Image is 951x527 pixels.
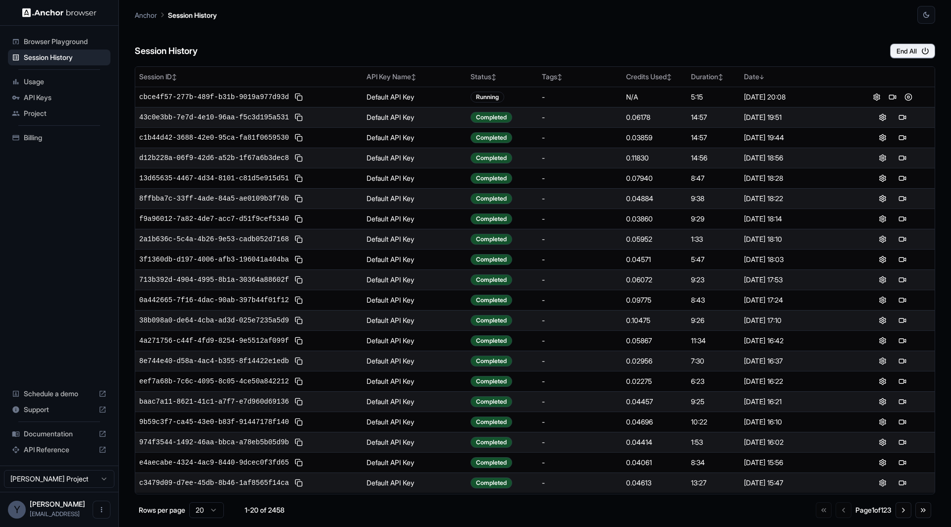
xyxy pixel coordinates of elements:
div: - [542,417,618,427]
div: [DATE] 16:10 [744,417,846,427]
span: Project [24,108,106,118]
div: 5:47 [691,255,736,264]
span: Schedule a demo [24,389,95,399]
div: 0.04457 [626,397,683,407]
div: 0.04061 [626,458,683,468]
div: Documentation [8,426,110,442]
div: 0.07940 [626,173,683,183]
div: Completed [471,356,512,367]
span: 974f3544-1492-46aa-bbca-a78eb5b05d9b [139,437,289,447]
td: Default API Key [363,127,467,148]
div: Completed [471,254,512,265]
div: 7:30 [691,356,736,366]
div: 0.03859 [626,133,683,143]
div: 6:23 [691,376,736,386]
div: - [542,153,618,163]
div: Completed [471,376,512,387]
div: 9:29 [691,214,736,224]
div: N/A [626,92,683,102]
div: [DATE] 16:37 [744,356,846,366]
td: Default API Key [363,412,467,432]
td: Default API Key [363,148,467,168]
div: 11:34 [691,336,736,346]
div: 0.05867 [626,336,683,346]
td: Default API Key [363,168,467,188]
div: - [542,275,618,285]
span: d12b228a-06f9-42d6-a52b-1f67a6b3dec8 [139,153,289,163]
td: Default API Key [363,310,467,330]
div: [DATE] 15:47 [744,478,846,488]
div: Completed [471,193,512,204]
span: f9a96012-7a82-4de7-acc7-d51f9cef5340 [139,214,289,224]
div: 14:57 [691,112,736,122]
div: [DATE] 17:24 [744,295,846,305]
div: - [542,478,618,488]
div: Page 1 of 123 [855,505,892,515]
div: 8:34 [691,458,736,468]
div: [DATE] 20:08 [744,92,846,102]
div: Duration [691,72,736,82]
div: - [542,458,618,468]
td: Default API Key [363,249,467,269]
span: e4aecabe-4324-4ac9-8440-9dcec0f3fd65 [139,458,289,468]
div: Session History [8,50,110,65]
div: Completed [471,437,512,448]
td: Default API Key [363,229,467,249]
div: 0.02956 [626,356,683,366]
span: 2a1b636c-5c4a-4b26-9e53-cadb052d7168 [139,234,289,244]
td: Default API Key [363,290,467,310]
span: 0a442665-7f16-4dac-90ab-397b44f01f12 [139,295,289,305]
td: Default API Key [363,87,467,107]
span: 9b59c3f7-ca45-43e0-b83f-91447178f140 [139,417,289,427]
div: [DATE] 16:02 [744,437,846,447]
div: Completed [471,132,512,143]
div: - [542,214,618,224]
span: ↕ [491,73,496,81]
div: Completed [471,335,512,346]
div: - [542,316,618,325]
span: 13d65635-4467-4d34-8101-c81d5e915d51 [139,173,289,183]
div: Credits Used [626,72,683,82]
div: 1-20 of 2458 [240,505,289,515]
div: Running [471,92,504,103]
span: ↕ [172,73,177,81]
span: 43c0e3bb-7e7d-4e10-96aa-f5c3d195a531 [139,112,289,122]
div: [DATE] 16:21 [744,397,846,407]
div: [DATE] 19:51 [744,112,846,122]
div: - [542,92,618,102]
div: Project [8,105,110,121]
span: ↕ [718,73,723,81]
div: Date [744,72,846,82]
nav: breadcrumb [135,9,217,20]
span: Support [24,405,95,415]
div: 9:23 [691,275,736,285]
h6: Session History [135,44,198,58]
span: Browser Playground [24,37,106,47]
div: 9:25 [691,397,736,407]
span: c3479d09-d7ee-45db-8b46-1af8565f14ca [139,478,289,488]
div: - [542,295,618,305]
p: Anchor [135,10,157,20]
div: 14:57 [691,133,736,143]
div: Usage [8,74,110,90]
span: c1b44d42-3688-42e0-95ca-fa81f0659530 [139,133,289,143]
span: 4a271756-c44f-4fd9-8254-9e5512af099f [139,336,289,346]
div: 9:38 [691,194,736,204]
span: baac7a11-8621-41c1-a7f7-e7d960d69136 [139,397,289,407]
td: Default API Key [363,473,467,493]
span: yuma@o-mega.ai [30,510,80,518]
span: 38b098a0-de64-4cba-ad3d-025e7235a5d9 [139,316,289,325]
td: Default API Key [363,452,467,473]
div: - [542,194,618,204]
p: Rows per page [139,505,185,515]
div: Schedule a demo [8,386,110,402]
div: [DATE] 18:22 [744,194,846,204]
div: - [542,173,618,183]
div: Completed [471,234,512,245]
div: [DATE] 18:56 [744,153,846,163]
td: Default API Key [363,107,467,127]
div: - [542,356,618,366]
img: Anchor Logo [22,8,97,17]
div: 5:15 [691,92,736,102]
div: 0.04571 [626,255,683,264]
